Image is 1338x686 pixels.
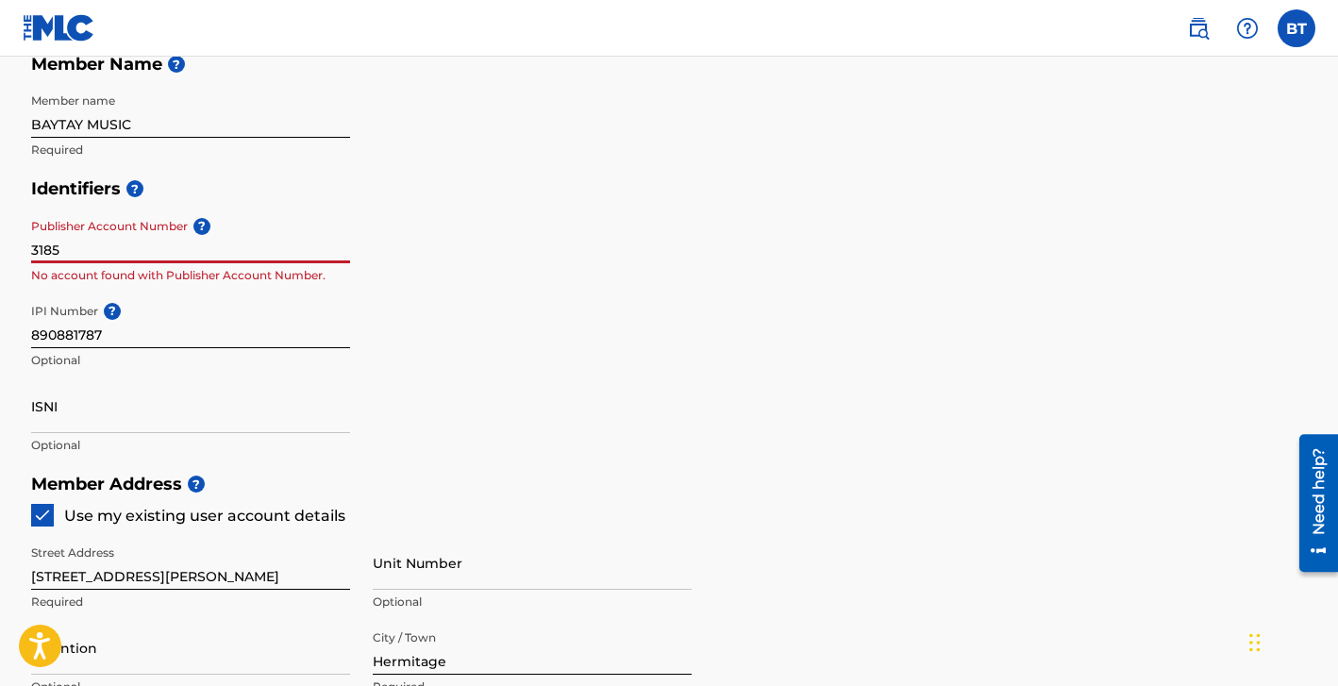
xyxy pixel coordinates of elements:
[193,218,210,235] span: ?
[31,437,350,454] p: Optional
[1278,9,1315,47] div: User Menu
[1249,614,1261,671] div: Drag
[126,180,143,197] span: ?
[1285,427,1338,578] iframe: Resource Center
[31,267,350,284] p: No account found with Publisher Account Number.
[188,476,205,493] span: ?
[31,142,350,159] p: Required
[31,352,350,369] p: Optional
[33,506,52,525] img: checkbox
[31,594,350,611] p: Required
[168,56,185,73] span: ?
[1236,17,1259,40] img: help
[1229,9,1266,47] div: Help
[1187,17,1210,40] img: search
[31,44,1307,85] h5: Member Name
[23,14,95,42] img: MLC Logo
[64,507,345,525] span: Use my existing user account details
[104,303,121,320] span: ?
[31,464,1307,505] h5: Member Address
[1244,595,1338,686] iframe: Chat Widget
[373,594,692,611] p: Optional
[31,169,1307,209] h5: Identifiers
[1179,9,1217,47] a: Public Search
